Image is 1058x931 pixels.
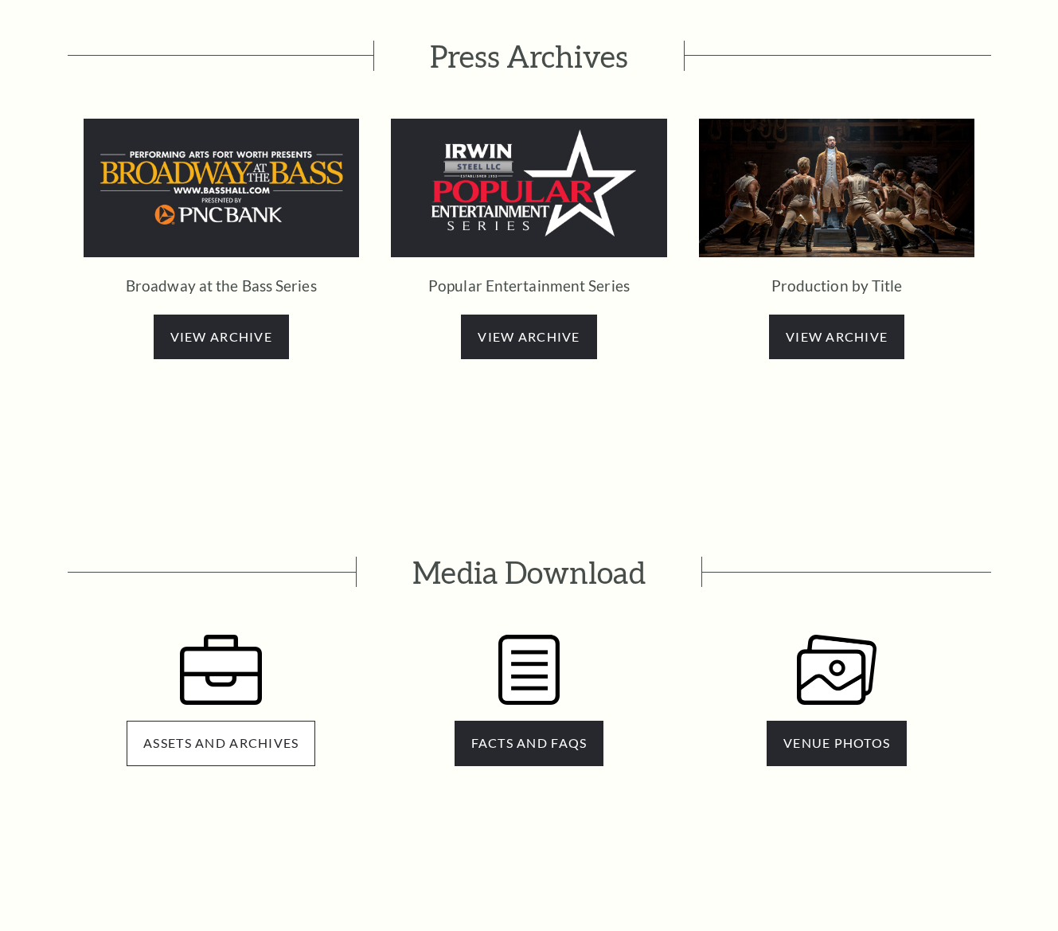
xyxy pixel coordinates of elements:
[391,273,667,299] p: Popular Entertainment Series
[170,329,272,344] span: VIEW ARCHIVE
[478,329,580,344] span: VIEW ARCHIVE
[699,119,975,257] img: VIEW ARCHIVE
[84,273,360,299] p: Broadway at the Bass Series
[769,315,904,359] a: View Archive
[143,735,299,750] span: ASSETS AND ARCHIVES
[127,721,315,765] a: ASSETS AND ARCHIVES
[356,557,702,587] span: Media Download
[373,41,685,71] span: Press Archives
[154,315,289,359] a: VIEW ARCHIVE
[461,315,596,359] a: VIEW ARCHIVE
[471,735,588,750] span: FACTS AND FAQS
[699,273,975,299] p: Production by Title
[455,721,604,765] a: FACTS AND FAQS
[767,721,907,765] a: VENUE PHOTOS
[786,329,888,344] span: View Archive
[783,735,890,750] span: VENUE PHOTOS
